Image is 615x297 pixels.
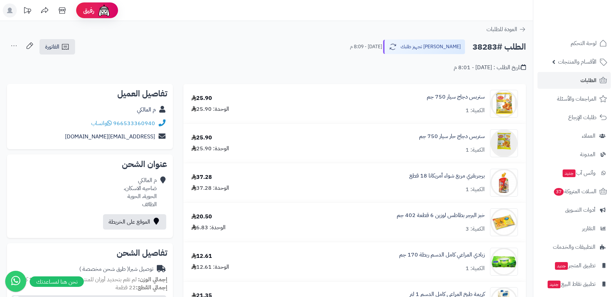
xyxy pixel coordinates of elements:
strong: إجمالي القطع: [136,283,167,292]
span: جديد [548,281,561,288]
div: 25.90 [191,134,212,142]
span: التطبيقات والخدمات [553,242,595,252]
span: التقارير [582,224,595,233]
a: م المالكي [137,106,156,114]
span: المدونة [580,150,595,159]
h2: الطلب #38283 [473,40,526,54]
div: الكمية: 1 [466,107,485,115]
div: م المالكي ضاحيه الاسكان، الحوية، الحوية الطائف [124,176,157,208]
img: ai-face.png [97,3,111,17]
a: المدونة [537,146,611,163]
div: توصيل شبرا [79,265,153,273]
a: العودة للطلبات [486,25,526,34]
a: التقارير [537,220,611,237]
small: [DATE] - 8:09 م [350,43,382,50]
a: 966533360940 [113,119,155,128]
span: تطبيق نقاط البيع [547,279,595,289]
a: الفاتورة [39,39,75,55]
span: جديد [563,169,576,177]
h2: تفاصيل الشحن [13,249,167,257]
span: 37 [554,188,564,196]
a: العملاء [537,128,611,144]
div: الكمية: 1 [466,146,485,154]
a: [EMAIL_ADDRESS][DOMAIN_NAME] [65,132,155,141]
span: أدوات التسويق [565,205,595,215]
div: الكمية: 1 [466,265,485,273]
a: زبادي المراعي كامل الدسم ربطة 170 جم [399,251,485,259]
span: ( طرق شحن مخصصة ) [79,265,129,273]
div: 20.50 [191,213,212,221]
div: الكمية: 1 [466,186,485,194]
a: الطلبات [537,72,611,89]
span: طلبات الإرجاع [568,113,596,122]
a: برجربقري مربع شواء أمريكانا 18 قطع [409,172,485,180]
div: الوحدة: 12.61 [191,263,229,271]
span: المراجعات والأسئلة [557,94,596,104]
a: المراجعات والأسئلة [537,90,611,107]
a: التطبيقات والخدمات [537,239,611,255]
a: تحديثات المنصة [19,3,36,19]
a: الموقع على الخريطة [103,214,166,230]
a: تطبيق المتجرجديد [537,257,611,274]
div: 12.61 [191,252,212,260]
small: 22 قطعة [116,283,167,292]
span: العملاء [582,131,595,141]
span: الطلبات [580,75,596,85]
button: [PERSON_NAME] تجهيز طلبك [383,39,465,54]
div: 37.28 [191,173,212,181]
div: الوحدة: 25.90 [191,145,229,153]
img: 13534bd8a1f6622896d4afb30bdcc169803e-90x90.jpg [490,208,518,236]
a: أدوات التسويق [537,202,611,218]
a: لوحة التحكم [537,35,611,52]
div: تاريخ الطلب : [DATE] - 8:01 م [454,64,526,72]
span: الفاتورة [45,43,59,51]
a: ستربس دجاج حار سيار 750 جم [419,132,485,140]
img: 25074640b6dd879db4d448fef904642f585a-90x90.jpg [490,169,518,197]
a: واتساب [91,119,112,128]
div: الوحدة: 37.28 [191,184,229,192]
span: وآتس آب [562,168,595,178]
img: 41354003e4d67ddafdd6890a8693dd22939e-90x90.png [490,129,518,157]
a: خبز البرجر بطاطس لوزين 6 قطعة 402 جم [397,211,485,219]
h2: عنوان الشحن [13,160,167,168]
div: الكمية: 3 [466,225,485,233]
h2: تفاصيل العميل [13,89,167,98]
span: العودة للطلبات [486,25,517,34]
span: لم تقم بتحديد أوزان للمنتجات ، وزن افتراضي للكل 1 كجم [19,275,137,284]
div: الوحدة: 6.83 [191,224,226,232]
span: لوحة التحكم [571,38,596,48]
a: طلبات الإرجاع [537,109,611,126]
div: 25.90 [191,94,212,102]
a: تطبيق نقاط البيعجديد [537,276,611,292]
span: تطبيق المتجر [554,261,595,270]
span: رفيق [83,6,94,15]
span: جديد [555,262,568,270]
a: ستربس دجاج سيار 750 جم [427,93,485,101]
span: السلات المتروكة [553,187,596,196]
a: وآتس آبجديد [537,165,611,181]
div: الوحدة: 25.90 [191,105,229,113]
img: 41344003e4d67ddafdd6890a8693dd22939e-90x90.png [490,90,518,118]
strong: إجمالي الوزن: [138,275,167,284]
a: السلات المتروكة37 [537,183,611,200]
img: 1675687148-EwYo1G7KH0jGDE7uxCW5nJFcokdAb4NnowpHnva3-90x90.jpg [490,248,518,276]
span: الأقسام والمنتجات [558,57,596,67]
